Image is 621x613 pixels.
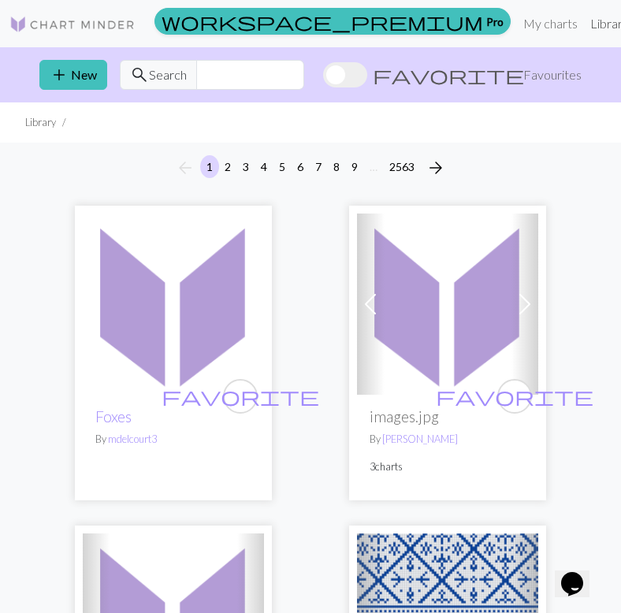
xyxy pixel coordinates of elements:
[436,381,593,412] i: favourite
[523,65,582,84] span: Favourites
[25,115,56,130] li: Library
[95,407,132,425] a: Foxes
[95,432,251,447] p: By
[108,433,157,445] a: mdelcourt3
[517,8,584,39] a: My charts
[357,295,538,310] a: images.jpg
[426,157,445,179] span: arrow_forward
[273,155,292,178] button: 5
[426,158,445,177] i: Next
[39,60,107,90] button: New
[83,295,264,310] a: Foxes
[169,155,452,180] nav: Page navigation
[223,379,258,414] button: favourite
[9,15,136,34] img: Logo
[130,64,149,86] span: search
[345,155,364,178] button: 9
[149,65,187,84] span: Search
[218,155,237,178] button: 2
[162,384,319,408] span: favorite
[382,433,458,445] a: [PERSON_NAME]
[162,381,319,412] i: favourite
[291,155,310,178] button: 6
[255,155,273,178] button: 4
[383,155,421,178] button: 2563
[436,384,593,408] span: favorite
[370,432,526,447] p: By
[373,64,524,86] span: favorite
[497,379,532,414] button: favourite
[236,155,255,178] button: 3
[200,155,219,178] button: 1
[357,214,538,395] img: images.jpg
[162,10,483,32] span: workspace_premium
[309,155,328,178] button: 7
[83,214,264,395] img: Foxes
[420,155,452,180] button: Next
[50,64,69,86] span: add
[327,155,346,178] button: 8
[370,459,526,474] p: 3 charts
[370,407,526,425] h2: images.jpg
[154,8,511,35] a: Pro
[555,550,605,597] iframe: chat widget
[323,60,582,90] label: Show favourites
